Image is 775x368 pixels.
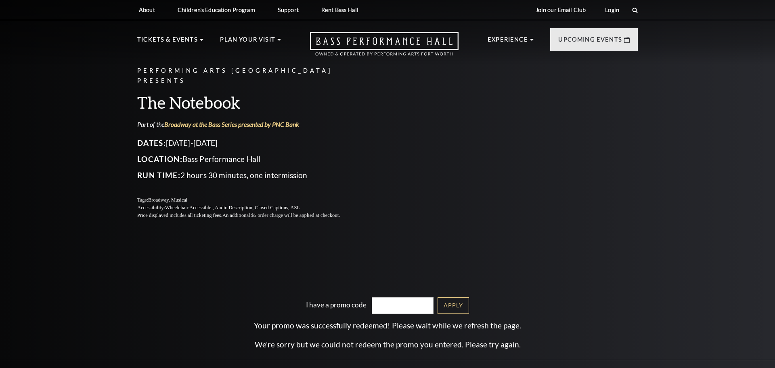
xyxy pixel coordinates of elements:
[137,204,359,212] p: Accessibility:
[148,197,187,203] span: Broadway, Musical
[222,212,340,218] span: An additional $5 order charge will be applied at checkout.
[137,120,359,129] p: Part of the
[178,6,255,13] p: Children's Education Program
[438,297,469,314] a: Apply
[139,6,155,13] p: About
[137,169,359,182] p: 2 hours 30 minutes, one intermission
[137,137,359,149] p: [DATE]-[DATE]
[220,35,275,49] p: Plan Your Visit
[488,35,528,49] p: Experience
[137,154,182,164] span: Location:
[558,35,622,49] p: Upcoming Events
[137,138,166,147] span: Dates:
[137,212,359,219] p: Price displayed includes all ticketing fees.
[165,205,300,210] span: Wheelchair Accessible , Audio Description, Closed Captions, ASL
[137,35,198,49] p: Tickets & Events
[321,6,358,13] p: Rent Bass Hall
[137,196,359,204] p: Tags:
[137,66,359,86] p: Performing Arts [GEOGRAPHIC_DATA] Presents
[137,92,359,113] h3: The Notebook
[164,120,299,128] a: Broadway at the Bass Series presented by PNC Bank
[137,153,359,166] p: Bass Performance Hall
[278,6,299,13] p: Support
[137,170,180,180] span: Run Time:
[306,301,367,309] label: I have a promo code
